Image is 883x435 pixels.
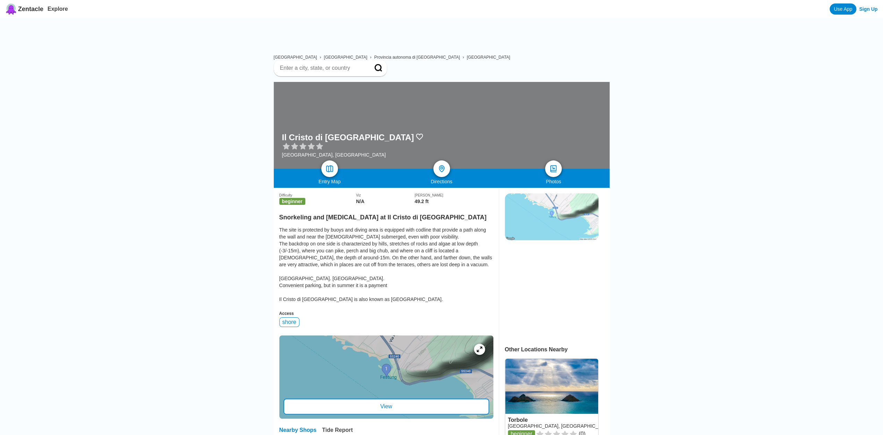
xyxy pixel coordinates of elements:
div: N/A [356,199,415,204]
a: Provincia autonoma di [GEOGRAPHIC_DATA] [374,55,460,60]
span: beginner [279,198,305,205]
img: map [325,165,334,173]
h2: Snorkeling and [MEDICAL_DATA] at Il Cristo di [GEOGRAPHIC_DATA] [279,210,493,221]
img: photos [549,165,558,173]
a: Zentacle logoZentacle [6,3,43,15]
div: Other Locations Nearby [505,346,610,353]
a: map [321,160,338,177]
div: Photos [498,179,610,184]
img: directions [438,165,446,173]
img: staticmap [505,193,598,240]
a: Explore [48,6,68,12]
div: The site is protected by buoys and diving area is equipped with codline that provide a path along... [279,226,493,303]
a: [GEOGRAPHIC_DATA] [467,55,510,60]
span: Zentacle [18,6,43,13]
div: shore [279,317,299,327]
a: entry mapView [279,335,493,419]
div: Difficulty [279,193,356,197]
div: [PERSON_NAME] [415,193,493,197]
div: Access [279,311,493,316]
div: 49.2 ft [415,199,493,204]
img: Zentacle logo [6,3,17,15]
span: › [370,55,371,60]
div: Directions [385,179,498,184]
a: Use App [830,3,856,15]
a: [GEOGRAPHIC_DATA] [324,55,367,60]
div: View [283,399,489,415]
h1: Il Cristo di [GEOGRAPHIC_DATA] [282,133,414,142]
input: Enter a city, state, or country [279,65,365,72]
a: [GEOGRAPHIC_DATA] [274,55,317,60]
div: [GEOGRAPHIC_DATA], [GEOGRAPHIC_DATA] [282,152,424,158]
span: › [462,55,464,60]
a: Sign Up [859,6,877,12]
span: › [320,55,321,60]
a: photos [545,160,562,177]
div: Viz [356,193,415,197]
div: Entry Map [274,179,386,184]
